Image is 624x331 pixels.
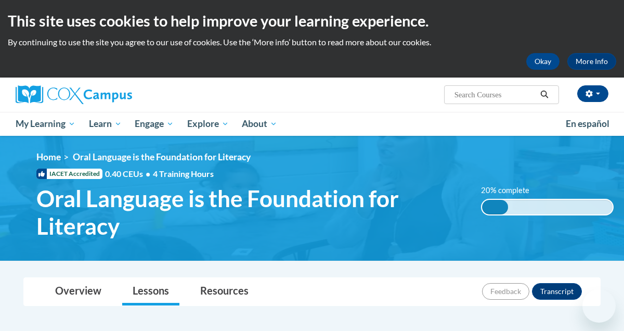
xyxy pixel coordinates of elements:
[8,36,616,48] p: By continuing to use the site you agree to our use of cookies. Use the ‘More info’ button to read...
[242,118,277,130] span: About
[153,169,214,179] span: 4 Training Hours
[9,112,82,136] a: My Learning
[577,85,608,102] button: Account Settings
[482,283,529,300] button: Feedback
[89,118,122,130] span: Learn
[105,168,153,180] span: 0.40 CEUs
[45,278,112,305] a: Overview
[482,200,508,214] div: 20% complete
[559,113,616,135] a: En español
[36,151,61,162] a: Home
[122,278,179,305] a: Lessons
[236,112,284,136] a: About
[190,278,259,305] a: Resources
[16,85,203,104] a: Cox Campus
[532,283,582,300] button: Transcript
[73,151,251,162] span: Oral Language is the Foundation for Literacy
[16,118,75,130] span: My Learning
[582,289,616,323] iframe: Button to launch messaging window
[8,10,616,31] h2: This site uses cookies to help improve your learning experience.
[8,112,616,136] div: Main menu
[453,88,537,101] input: Search Courses
[526,53,560,70] button: Okay
[537,88,552,101] button: Search
[82,112,128,136] a: Learn
[135,118,174,130] span: Engage
[187,118,229,130] span: Explore
[36,185,465,240] span: Oral Language is the Foundation for Literacy
[567,53,616,70] a: More Info
[16,85,132,104] img: Cox Campus
[36,169,102,179] span: IACET Accredited
[128,112,180,136] a: Engage
[566,118,609,129] span: En español
[180,112,236,136] a: Explore
[146,169,150,179] span: •
[481,185,541,196] label: 20% complete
